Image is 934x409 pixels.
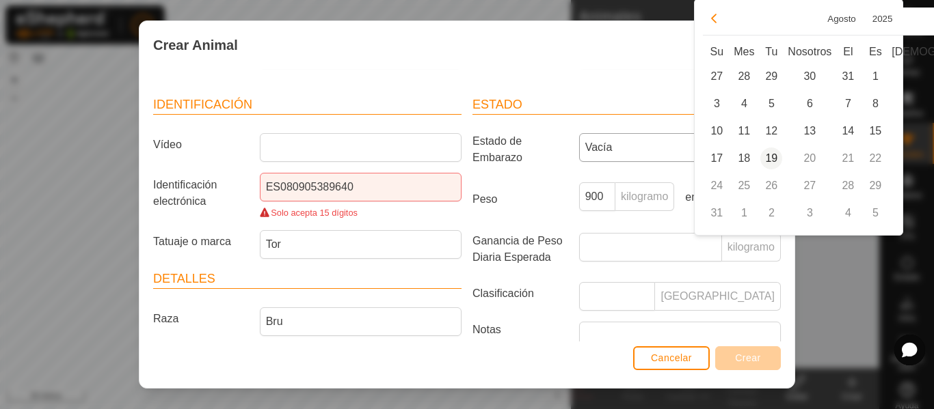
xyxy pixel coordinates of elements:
td: 24 [703,172,730,199]
button: Cancelar [633,346,710,370]
td: 3 [785,199,834,227]
td: 29 [758,63,785,90]
td: 4 [834,199,862,227]
td: 10 [703,117,730,145]
font: 1 [872,70,879,82]
font: Mes [734,46,754,57]
td: 25 [730,172,758,199]
font: Estado de Embarazo [472,135,522,163]
td: 31 [834,63,862,90]
font: 8 [872,98,879,109]
font: 4 [741,98,747,109]
font: Tu [765,46,777,57]
td: 15 [862,117,889,145]
button: Elija mes [822,11,862,27]
font: Identificación [153,98,252,111]
td: 6 [785,90,834,117]
td: 28 [834,172,862,199]
td: 1 [862,63,889,90]
font: 3 [714,98,720,109]
font: 27 [710,70,723,82]
font: El [843,46,853,57]
font: 7 [845,98,851,109]
td: 4 [730,90,758,117]
td: 13 [785,117,834,145]
td: 11 [730,117,758,145]
td: 18 [730,145,758,172]
td: 27 [785,172,834,199]
font: Solo acepta 15 dígitos [271,208,358,218]
font: 29 [765,70,777,82]
button: Crear [715,346,781,370]
font: Agosto [827,14,856,24]
font: 2025 [872,14,893,24]
td: 27 [703,63,730,90]
td: 31 [703,199,730,227]
font: Estado [472,98,522,111]
font: 5 [769,98,775,109]
td: 14 [834,117,862,145]
font: 13 [803,125,816,137]
font: Peso [472,193,497,205]
td: 22 [862,145,889,172]
font: Cancelar [651,352,692,363]
td: 5 [862,199,889,227]
font: Ganancia de Peso Diaria Esperada [472,235,563,263]
td: 12 [758,117,785,145]
font: 19 [765,152,777,164]
font: 10 [710,125,723,137]
font: kilogramo [728,241,775,253]
font: Detalles [153,272,215,285]
font: 11 [738,125,750,137]
td: 26 [758,172,785,199]
td: 30 [785,63,834,90]
font: 28 [738,70,750,82]
font: 12 [765,125,777,137]
td: 7 [834,90,862,117]
font: Nosotros [788,46,831,57]
font: Tatuaje o marca [153,236,231,247]
span: Vacía [580,134,753,161]
font: 15 [869,125,881,137]
td: 20 [785,145,834,172]
font: Su [710,46,724,57]
button: Mes anterior [703,8,725,29]
font: Crear Animal [153,38,238,53]
td: 3 [703,90,730,117]
font: Identificación electrónica [153,179,217,207]
font: 18 [738,152,750,164]
font: 6 [807,98,813,109]
td: 29 [862,172,889,199]
td: 28 [730,63,758,90]
font: Notas [472,324,501,335]
font: Vídeo [153,139,182,150]
td: 2 [758,199,785,227]
font: 31 [842,70,854,82]
td: 8 [862,90,889,117]
td: 1 [730,199,758,227]
font: Raza [153,313,178,324]
font: kilogramo [621,191,668,202]
font: 30 [803,70,816,82]
font: 14 [842,125,854,137]
font: Es [869,46,882,57]
font: Crear [735,352,761,363]
font: [GEOGRAPHIC_DATA] [661,290,775,302]
td: 17 [703,145,730,172]
font: Clasificación [472,287,534,299]
td: 21 [834,145,862,172]
td: 19 [758,145,785,172]
font: Vacía [585,141,613,153]
font: en [685,191,697,203]
td: 5 [758,90,785,117]
font: 17 [710,152,723,164]
button: Elija el año [867,11,898,27]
